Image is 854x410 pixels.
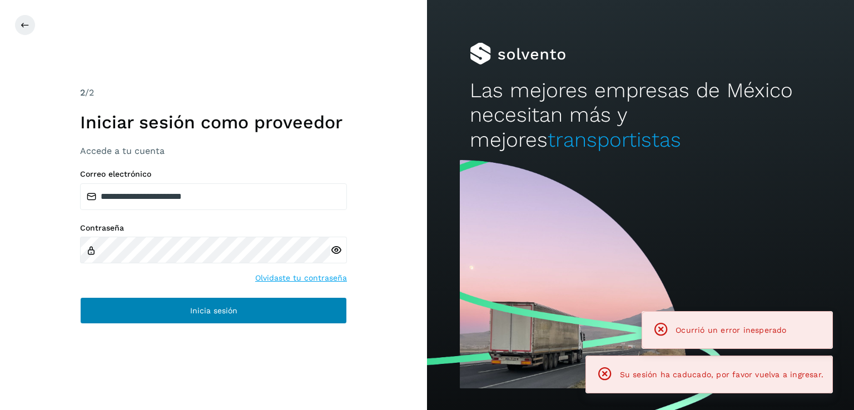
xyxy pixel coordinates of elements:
h3: Accede a tu cuenta [80,146,347,156]
h2: Las mejores empresas de México necesitan más y mejores [470,78,811,152]
a: Olvidaste tu contraseña [255,272,347,284]
button: Inicia sesión [80,297,347,324]
span: Inicia sesión [190,307,237,314]
span: Su sesión ha caducado, por favor vuelva a ingresar. [620,370,823,379]
label: Correo electrónico [80,169,347,179]
span: 2 [80,87,85,98]
div: /2 [80,86,347,99]
span: transportistas [548,128,681,152]
label: Contraseña [80,223,347,233]
span: Ocurrió un error inesperado [676,326,786,334]
h1: Iniciar sesión como proveedor [80,112,347,133]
